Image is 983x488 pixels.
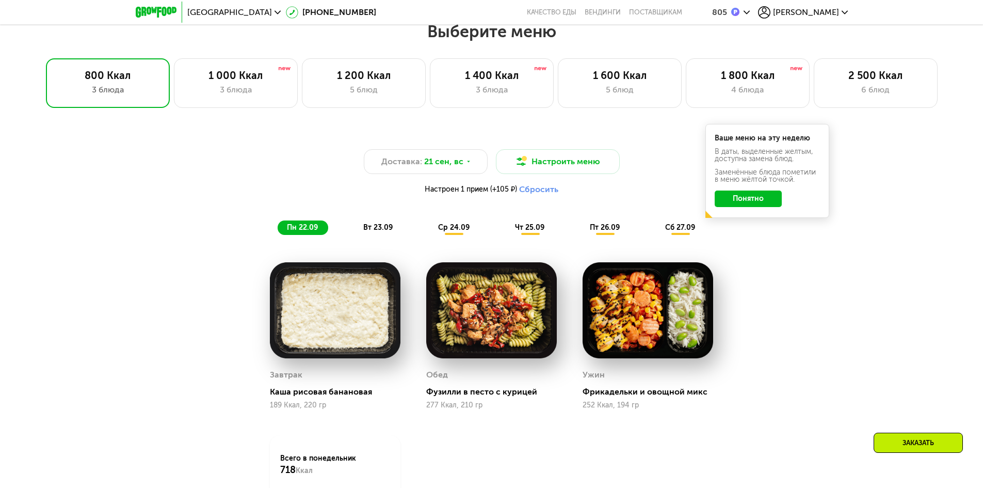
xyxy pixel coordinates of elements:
[629,8,682,17] div: поставщикам
[519,184,558,195] button: Сбросить
[270,367,302,383] div: Завтрак
[715,135,820,142] div: Ваше меню на эту неделю
[270,387,409,397] div: Каша рисовая банановая
[425,186,517,193] span: Настроен 1 прием (+105 ₽)
[426,387,565,397] div: Фузилли в песто с курицей
[280,453,390,476] div: Всего в понедельник
[270,401,400,410] div: 189 Ккал, 220 гр
[585,8,621,17] a: Вендинги
[825,84,927,96] div: 6 блюд
[426,367,448,383] div: Обед
[57,84,159,96] div: 3 блюда
[313,69,415,82] div: 1 200 Ккал
[583,367,605,383] div: Ужин
[287,223,318,232] span: пн 22.09
[569,84,671,96] div: 5 блюд
[697,69,799,82] div: 1 800 Ккал
[441,69,543,82] div: 1 400 Ккал
[381,155,422,168] span: Доставка:
[187,8,272,17] span: [GEOGRAPHIC_DATA]
[515,223,544,232] span: чт 25.09
[715,191,782,207] button: Понятно
[424,155,463,168] span: 21 сен, вс
[697,84,799,96] div: 4 блюда
[773,8,839,17] span: [PERSON_NAME]
[313,84,415,96] div: 5 блюд
[296,466,313,475] span: Ккал
[712,8,727,17] div: 805
[874,433,963,453] div: Заказать
[569,69,671,82] div: 1 600 Ккал
[280,464,296,476] span: 718
[665,223,695,232] span: сб 27.09
[527,8,576,17] a: Качество еды
[33,21,950,42] h2: Выберите меню
[438,223,470,232] span: ср 24.09
[825,69,927,82] div: 2 500 Ккал
[583,387,721,397] div: Фрикадельки и овощной микс
[286,6,376,19] a: [PHONE_NUMBER]
[57,69,159,82] div: 800 Ккал
[185,84,287,96] div: 3 блюда
[185,69,287,82] div: 1 000 Ккал
[363,223,393,232] span: вт 23.09
[583,401,713,410] div: 252 Ккал, 194 гр
[496,149,620,174] button: Настроить меню
[590,223,620,232] span: пт 26.09
[441,84,543,96] div: 3 блюда
[426,401,557,410] div: 277 Ккал, 210 гр
[715,148,820,163] div: В даты, выделенные желтым, доступна замена блюд.
[715,169,820,183] div: Заменённые блюда пометили в меню жёлтой точкой.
